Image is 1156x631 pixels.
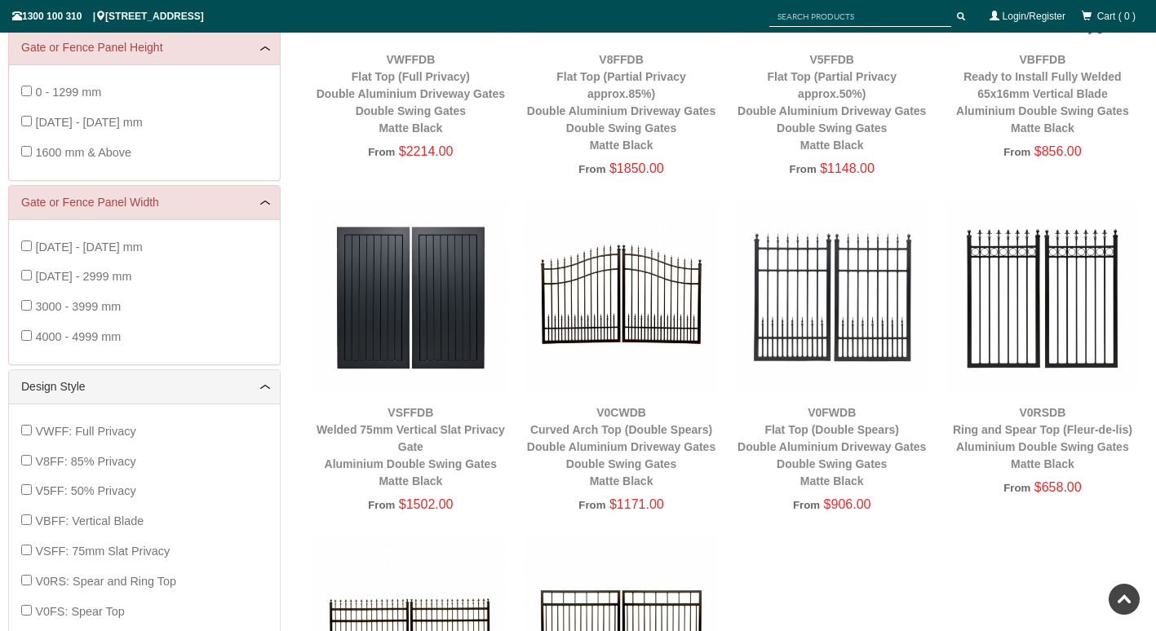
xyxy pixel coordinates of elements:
[1097,11,1136,22] span: Cart ( 0 )
[35,425,135,438] span: VWFF: Full Privacy
[317,53,505,135] a: VWFFDBFlat Top (Full Privacy)Double Aluminium Driveway GatesDouble Swing GatesMatte Black
[524,201,718,395] img: V0CWDB - Curved Arch Top (Double Spears) - Double Aluminium Driveway Gates - Double Swing Gates -...
[35,300,121,313] span: 3000 - 3999 mm
[35,116,142,129] span: [DATE] - [DATE] mm
[824,497,871,511] span: $906.00
[578,163,605,175] span: From
[769,7,951,27] input: SEARCH PRODUCTS
[21,39,268,56] a: Gate or Fence Panel Height
[313,201,507,395] img: VSFFDB - Welded 75mm Vertical Slat Privacy Gate - Aluminium Double Swing Gates - Matte Black - Ga...
[399,497,454,511] span: $1502.00
[35,455,135,468] span: V8FF: 85% Privacy
[35,484,135,497] span: V5FF: 50% Privacy
[956,53,1129,135] a: VBFFDBReady to Install Fully Welded 65x16mm Vertical BladeAluminium Double Swing GatesMatte Black
[12,11,204,22] span: 1300 100 310 | [STREET_ADDRESS]
[737,406,926,488] a: V0FWDBFlat Top (Double Spears)Double Aluminium Driveway GatesDouble Swing GatesMatte Black
[1034,144,1082,158] span: $856.00
[35,514,144,527] span: VBFF: Vertical Blade
[368,499,395,511] span: From
[35,330,121,343] span: 4000 - 4999 mm
[35,605,124,618] span: V0FS: Spear Top
[35,545,170,558] span: VSFF: 75mm Slat Privacy
[21,194,268,211] a: Gate or Fence Panel Width
[578,499,605,511] span: From
[609,497,664,511] span: $1171.00
[35,240,142,254] span: [DATE] - [DATE] mm
[830,195,1156,574] iframe: LiveChat chat widget
[35,86,101,99] span: 0 - 1299 mm
[399,144,454,158] span: $2214.00
[35,146,131,159] span: 1600 mm & Above
[737,53,926,152] a: V5FFDBFlat Top (Partial Privacy approx.50%)Double Aluminium Driveway GatesDouble Swing GatesMatte...
[317,406,505,488] a: VSFFDBWelded 75mm Vertical Slat Privacy GateAluminium Double Swing GatesMatte Black
[793,499,820,511] span: From
[368,146,395,158] span: From
[1003,146,1030,158] span: From
[21,378,268,395] a: Design Style
[527,406,715,488] a: V0CWDBCurved Arch Top (Double Spears)Double Aluminium Driveway GatesDouble Swing GatesMatte Black
[735,201,929,395] img: V0FWDB - Flat Top (Double Spears) - Double Aluminium Driveway Gates - Double Swing Gates - Matte ...
[35,575,176,588] span: V0RS: Spear and Ring Top
[35,270,131,283] span: [DATE] - 2999 mm
[1003,11,1065,22] a: Login/Register
[790,163,817,175] span: From
[820,161,875,175] span: $1148.00
[609,161,664,175] span: $1850.00
[527,53,715,152] a: V8FFDBFlat Top (Partial Privacy approx.85%)Double Aluminium Driveway GatesDouble Swing GatesMatte...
